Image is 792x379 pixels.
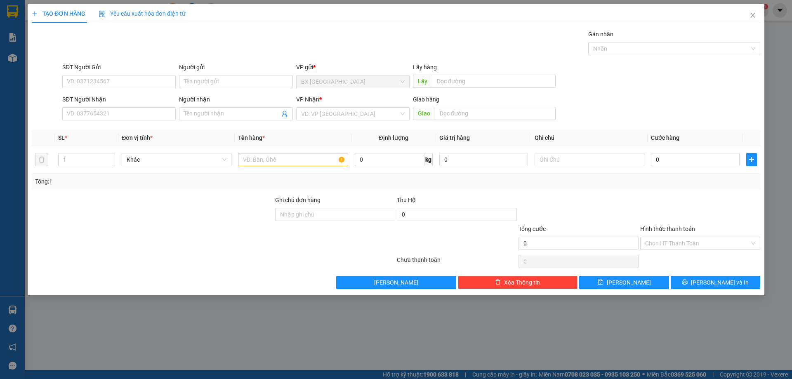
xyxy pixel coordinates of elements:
[122,134,153,141] span: Đơn vị tính
[504,278,540,287] span: Xóa Thông tin
[179,95,292,104] div: Người nhận
[238,134,265,141] span: Tên hàng
[413,96,439,103] span: Giao hàng
[396,255,518,270] div: Chưa thanh toán
[691,278,749,287] span: [PERSON_NAME] và In
[607,278,651,287] span: [PERSON_NAME]
[495,279,501,286] span: delete
[747,156,757,163] span: plus
[741,4,764,27] button: Close
[62,95,176,104] div: SĐT Người Nhận
[750,12,756,19] span: close
[275,208,395,221] input: Ghi chú đơn hàng
[682,279,688,286] span: printer
[588,31,613,38] label: Gán nhãn
[531,130,648,146] th: Ghi chú
[379,134,408,141] span: Định lượng
[301,75,405,88] span: BX Quảng Ngãi
[179,63,292,72] div: Người gửi
[62,63,176,72] div: SĐT Người Gửi
[413,75,432,88] span: Lấy
[397,197,416,203] span: Thu Hộ
[238,153,348,166] input: VD: Bàn, Ghế
[579,276,669,289] button: save[PERSON_NAME]
[35,153,48,166] button: delete
[640,226,695,232] label: Hình thức thanh toán
[651,134,679,141] span: Cước hàng
[746,153,757,166] button: plus
[296,63,410,72] div: VP gửi
[519,226,546,232] span: Tổng cước
[435,107,556,120] input: Dọc đường
[439,134,470,141] span: Giá trị hàng
[99,11,105,17] img: icon
[535,153,644,166] input: Ghi Chú
[58,134,65,141] span: SL
[424,153,433,166] span: kg
[99,10,186,17] span: Yêu cầu xuất hóa đơn điện tử
[374,278,418,287] span: [PERSON_NAME]
[35,177,306,186] div: Tổng: 1
[281,111,288,117] span: user-add
[439,153,528,166] input: 0
[32,11,38,16] span: plus
[275,197,321,203] label: Ghi chú đơn hàng
[127,153,226,166] span: Khác
[413,107,435,120] span: Giao
[598,279,603,286] span: save
[671,276,760,289] button: printer[PERSON_NAME] và In
[432,75,556,88] input: Dọc đường
[336,276,456,289] button: [PERSON_NAME]
[32,10,85,17] span: TẠO ĐƠN HÀNG
[413,64,437,71] span: Lấy hàng
[458,276,578,289] button: deleteXóa Thông tin
[296,96,319,103] span: VP Nhận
